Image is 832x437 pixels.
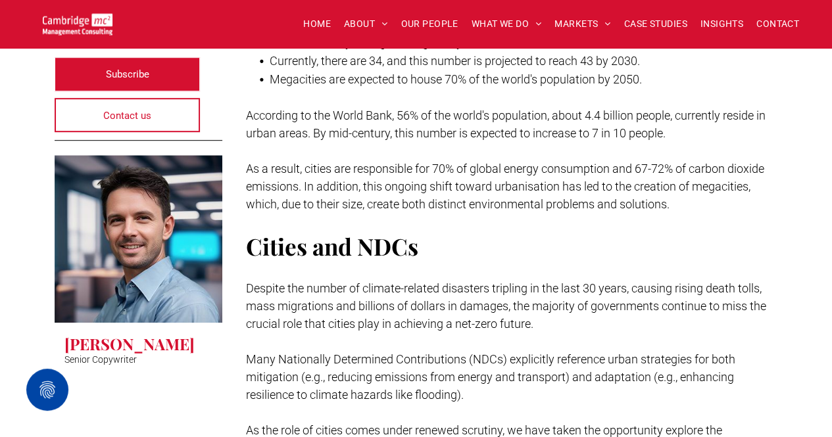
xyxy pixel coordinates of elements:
[55,57,201,91] a: Subscribe
[55,98,201,132] a: Contact us
[43,13,112,35] img: Go to Homepage
[103,99,151,132] span: Contact us
[64,354,137,365] p: Senior Copywriter
[246,108,766,140] span: According to the World Bank, 56% of the world's population, about 4.4 billion people, currently r...
[394,14,464,34] a: OUR PEOPLE
[246,231,418,262] span: Cities and NDCs
[64,333,195,354] h3: [PERSON_NAME]
[270,54,640,68] span: Currently, there are 34, and this number is projected to reach 43 by 2030.
[297,14,337,34] a: HOME
[270,72,642,86] span: Megacities are expected to house 70% of the world's population by 2050.
[548,14,617,34] a: MARKETS
[55,155,222,323] a: Jon Wilton
[246,162,764,211] span: As a result, cities are responsible for 70% of global energy consumption and 67-72% of carbon dio...
[106,58,149,91] span: Subscribe
[618,14,694,34] a: CASE STUDIES
[43,15,112,29] a: Your Business Transformed | Cambridge Management Consulting
[465,14,549,34] a: WHAT WE DO
[694,14,750,34] a: INSIGHTS
[750,14,806,34] a: CONTACT
[337,14,395,34] a: ABOUT
[246,352,735,402] span: Many Nationally Determined Contributions (NDCs) explicitly reference urban strategies for both mi...
[246,281,766,331] span: Despite the number of climate-related disasters tripling in the last 30 years, causing rising dea...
